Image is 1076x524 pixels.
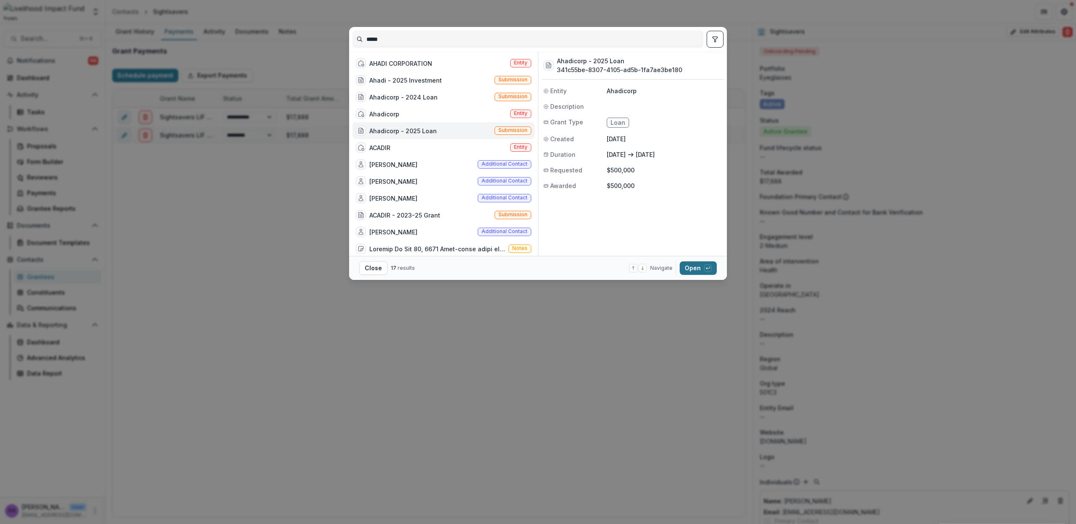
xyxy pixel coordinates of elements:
button: Close [359,261,387,275]
p: [DATE] [636,150,655,159]
span: Additional contact [482,228,527,234]
div: [PERSON_NAME] [369,177,417,186]
span: Created [550,134,574,143]
span: Entity [514,110,527,116]
span: Additional contact [482,178,527,184]
span: Navigate [650,264,672,272]
span: results [398,265,415,271]
span: 17 [391,265,396,271]
button: Open [680,261,717,275]
p: Ahadicorp [607,86,722,95]
div: Ahadicorp - 2025 Loan [369,126,437,135]
span: Awarded [550,181,576,190]
span: Grant Type [550,118,583,126]
span: Additional contact [482,161,527,167]
span: Entity [514,144,527,150]
span: Submission [498,212,527,218]
span: Entity [550,86,567,95]
span: Submission [498,94,527,99]
p: [DATE] [607,150,626,159]
div: [PERSON_NAME] [369,160,417,169]
div: Ahadi - 2025 Investment [369,76,442,85]
span: Entity [514,60,527,66]
span: Loan [611,119,625,126]
p: $500,000 [607,181,722,190]
span: Requested [550,166,582,175]
span: Submission [498,127,527,133]
div: Ahadicorp [369,110,399,118]
h3: Ahadicorp - 2025 Loan [557,56,682,65]
span: Duration [550,150,576,159]
div: Ahadicorp - 2024 Loan [369,93,438,102]
span: Submission [498,77,527,83]
div: Loremip Do Sit 80, 6671 Amet-conse adipi elit se doeiusm te Incidid utla Etdolorem: Aliqua (Enima... [369,245,505,253]
span: Notes [512,245,527,251]
div: [PERSON_NAME] [369,194,417,203]
button: toggle filters [707,31,724,48]
p: $500,000 [607,166,722,175]
p: [DATE] [607,134,722,143]
div: [PERSON_NAME] [369,228,417,236]
h3: 341c55be-8307-4105-ad5b-1fa7ae3be180 [557,65,682,74]
div: ACADIR [369,143,390,152]
div: AHADI CORPORATION [369,59,432,68]
span: Description [550,102,584,111]
div: ACADIR - 2023-25 Grant [369,211,440,220]
span: Additional contact [482,195,527,201]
